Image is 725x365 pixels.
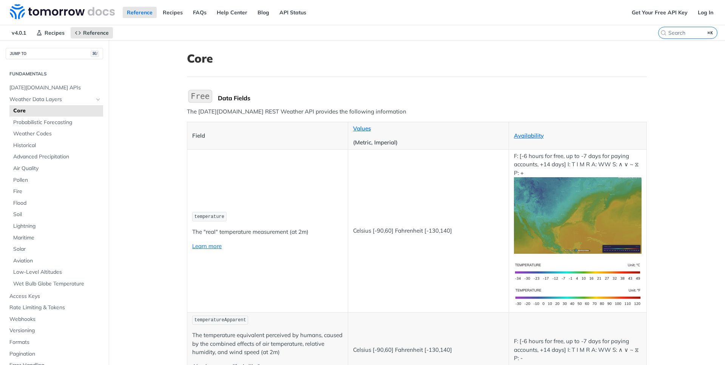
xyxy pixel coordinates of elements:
a: Pollen [9,175,103,186]
p: The temperature equivalent perceived by humans, caused by the combined effects of air temperature... [192,331,343,357]
p: Field [192,132,343,140]
a: Reference [71,27,113,38]
a: Help Center [213,7,251,18]
span: [DATE][DOMAIN_NAME] APIs [9,84,101,92]
span: Flood [13,199,101,207]
img: Tomorrow.io Weather API Docs [10,4,115,19]
h1: Core [187,52,647,65]
span: Fire [13,188,101,195]
a: Wet Bulb Globe Temperature [9,278,103,290]
a: Core [9,105,103,117]
a: Probabilistic Forecasting [9,117,103,128]
p: Celsius [-90,60] Fahrenheit [-130,140] [353,346,504,354]
p: The "real" temperature measurement (at 2m) [192,228,343,236]
span: Weather Data Layers [9,96,93,103]
a: API Status [275,7,310,18]
a: Blog [253,7,273,18]
a: Soil [9,209,103,220]
span: Formats [9,339,101,346]
a: Air Quality [9,163,103,174]
a: Historical [9,140,103,151]
a: Flood [9,198,103,209]
span: Aviation [13,257,101,265]
span: Expand image [514,212,642,219]
a: Solar [9,244,103,255]
span: Historical [13,142,101,149]
span: Maritime [13,234,101,242]
span: v4.0.1 [8,27,30,38]
a: Learn more [192,242,222,250]
h2: Fundamentals [6,71,103,77]
p: F: [-6 hours for free, up to -7 days for paying accounts, +14 days] I: T I M R A: WW S: ∧ ∨ ~ ⧖ P: - [514,337,642,363]
a: Get Your Free API Key [628,7,692,18]
span: Expand image [514,293,642,300]
span: temperatureApparent [194,317,246,323]
a: Weather Data LayersHide subpages for Weather Data Layers [6,94,103,105]
p: (Metric, Imperial) [353,138,504,147]
a: Values [353,125,371,132]
a: Access Keys [6,291,103,302]
div: Data Fields [218,94,647,102]
span: Access Keys [9,293,101,300]
a: Pagination [6,348,103,360]
span: Expand image [514,268,642,275]
a: Recipes [159,7,187,18]
svg: Search [660,30,666,36]
span: temperature [194,214,224,219]
span: Recipes [45,29,65,36]
span: ⌘/ [91,51,99,57]
a: Advanced Precipitation [9,151,103,163]
span: Core [13,107,101,115]
a: Versioning [6,325,103,336]
a: Availability [514,132,544,139]
a: Maritime [9,232,103,244]
span: Lightning [13,222,101,230]
span: Advanced Precipitation [13,153,101,161]
span: Soil [13,211,101,218]
span: Wet Bulb Globe Temperature [13,280,101,288]
a: [DATE][DOMAIN_NAME] APIs [6,82,103,94]
button: Hide subpages for Weather Data Layers [95,97,101,103]
span: Pollen [13,176,101,184]
a: Fire [9,186,103,197]
a: Log In [694,7,717,18]
p: The [DATE][DOMAIN_NAME] REST Weather API provides the following information [187,107,647,116]
span: Pagination [9,350,101,358]
a: FAQs [189,7,211,18]
a: Weather Codes [9,128,103,140]
a: Recipes [32,27,69,38]
a: Webhooks [6,314,103,325]
p: F: [-6 hours for free, up to -7 days for paying accounts, +14 days] I: T I M R A: WW S: ∧ ∨ ~ ⧖ P: + [514,152,642,254]
a: Aviation [9,255,103,267]
span: Low-Level Altitudes [13,268,101,276]
a: Formats [6,337,103,348]
span: Reference [83,29,109,36]
kbd: ⌘K [706,29,715,37]
p: Celsius [-90,60] Fahrenheit [-130,140] [353,227,504,235]
a: Lightning [9,221,103,232]
span: Air Quality [13,165,101,172]
span: Rate Limiting & Tokens [9,304,101,311]
span: Probabilistic Forecasting [13,119,101,126]
button: JUMP TO⌘/ [6,48,103,59]
span: Weather Codes [13,130,101,138]
a: Rate Limiting & Tokens [6,302,103,313]
a: Low-Level Altitudes [9,267,103,278]
span: Solar [13,245,101,253]
span: Versioning [9,327,101,334]
a: Reference [123,7,157,18]
span: Webhooks [9,316,101,323]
